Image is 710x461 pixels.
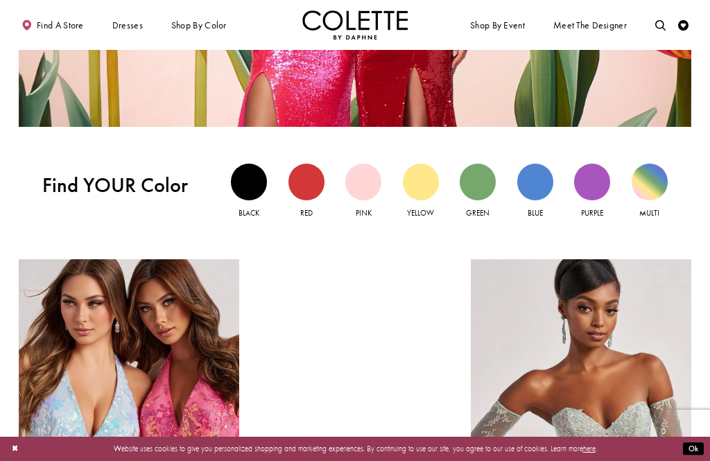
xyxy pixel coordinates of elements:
[639,208,659,218] span: Multi
[42,173,207,198] span: Find YOUR Color
[632,164,668,220] a: Multi view Multi
[517,164,553,220] a: Blue view Blue
[37,20,84,31] span: Find a store
[345,164,381,200] div: Pink view
[168,10,229,40] span: Shop by color
[110,10,146,40] span: Dresses
[675,10,691,40] a: Check Wishlist
[632,164,668,200] div: Multi view
[302,10,408,40] img: Colette by Daphne
[574,164,610,220] a: Purple view Purple
[302,10,408,40] a: Visit Home Page
[403,164,439,220] a: Yellow view Yellow
[652,10,668,40] a: Toggle search
[460,164,496,200] div: Green view
[76,442,634,455] p: Website uses cookies to give you personalized shopping and marketing experiences. By continuing t...
[19,10,86,40] a: Find a store
[460,164,496,220] a: Green view Green
[581,208,603,218] span: Purple
[683,442,704,455] button: Submit Dialog
[345,164,381,220] a: Pink view Pink
[470,20,525,31] span: Shop By Event
[239,208,259,218] span: Black
[583,444,596,453] a: here
[356,208,372,218] span: Pink
[171,20,227,31] span: Shop by color
[553,20,627,31] span: Meet the designer
[528,208,543,218] span: Blue
[403,164,439,200] div: Yellow view
[300,208,313,218] span: Red
[467,10,527,40] span: Shop By Event
[407,208,434,218] span: Yellow
[288,164,324,200] div: Red view
[231,164,267,220] a: Black view Black
[466,208,490,218] span: Green
[112,20,143,31] span: Dresses
[551,10,630,40] a: Meet the designer
[517,164,553,200] div: Blue view
[6,440,24,458] button: Close Dialog
[574,164,610,200] div: Purple view
[288,164,324,220] a: Red view Red
[231,164,267,200] div: Black view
